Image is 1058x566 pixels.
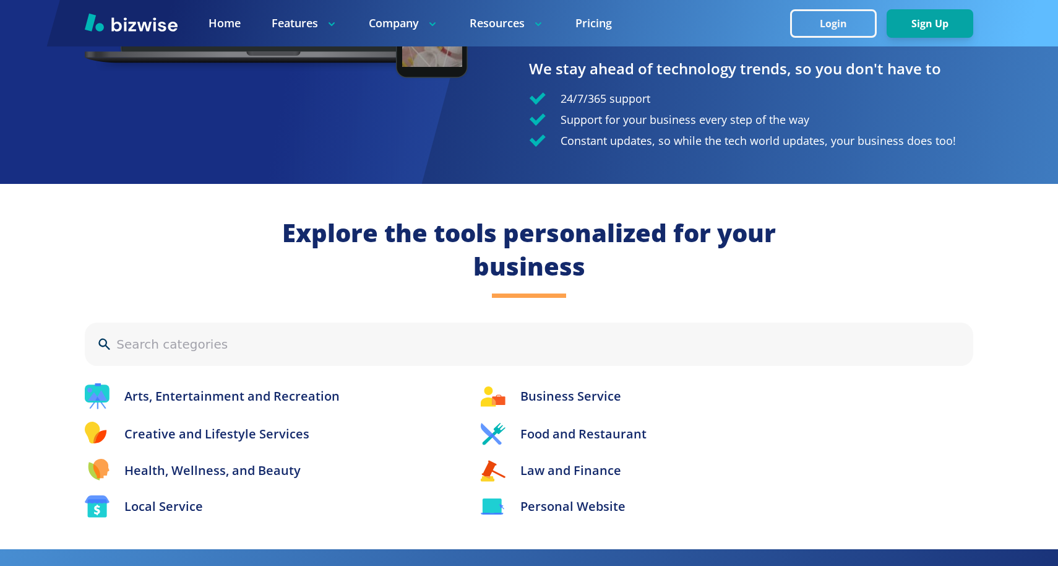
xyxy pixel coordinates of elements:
[116,335,961,354] input: Search categories
[529,134,546,147] img: Check Icon
[369,15,439,31] p: Company
[124,461,301,480] p: Health, Wellness, and Beauty
[85,383,456,409] div: Arts, Entertainment and Recreation
[85,383,110,409] img: Arts, Entertainment and Recreation Icon
[481,386,505,407] img: Business Service Icon
[209,15,241,31] a: Home
[85,495,110,518] img: Local Service Icon
[520,387,621,406] p: Business Service
[529,92,546,105] img: Check Icon
[520,425,647,443] p: Food and Restaurant
[520,497,626,516] p: Personal Website
[470,15,544,31] p: Resources
[481,383,973,409] div: Business Service
[790,9,877,38] button: Login
[575,15,612,31] a: Pricing
[887,9,973,38] button: Sign Up
[481,459,505,482] img: Law and Finance Icon
[529,59,973,79] h3: We stay ahead of technology trends, so you don't have to
[85,459,456,483] div: Health, Wellness, and Beauty
[124,497,203,516] p: Local Service
[887,18,973,30] a: Sign Up
[85,495,456,518] div: Local Service
[85,459,110,483] img: Health, Wellness, and Beauty Icon
[282,216,776,284] h2: Explore the tools personalized for your business
[272,15,338,31] p: Features
[85,13,178,32] img: Bizwise Logo
[561,110,809,129] p: Support for your business every step of the way
[124,425,309,443] p: Creative and Lifestyle Services
[85,422,110,446] img: Creative and Lifestyle Services Icon
[529,113,546,126] img: Check Icon
[481,422,973,446] div: Food and Restaurant
[481,423,505,446] img: Food and Restaurant Icon
[481,499,505,515] img: Personal Website Icon
[481,459,973,483] div: Law and Finance
[520,461,621,480] p: Law and Finance
[561,89,650,108] p: 24/7/365 support
[85,422,456,446] div: Creative and Lifestyle Services
[561,131,956,150] p: Constant updates, so while the tech world updates, your business does too!
[481,495,973,518] div: Personal Website
[790,18,887,30] a: Login
[124,387,340,406] p: Arts, Entertainment and Recreation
